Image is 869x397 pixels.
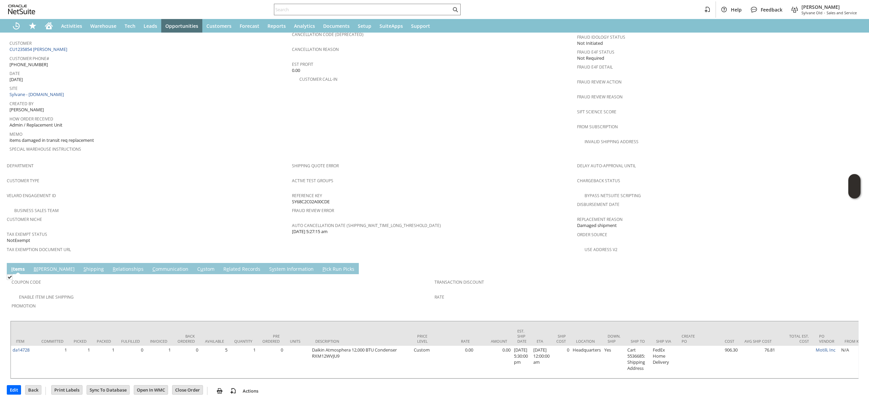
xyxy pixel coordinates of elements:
[319,19,354,33] a: Documents
[206,23,232,29] span: Customers
[200,346,229,378] td: 5
[111,266,145,273] a: Relationships
[16,339,31,344] div: Item
[172,385,203,394] input: Close Order
[292,32,364,37] a: Cancellation Code (deprecated)
[121,339,140,344] div: Fulfilled
[200,266,203,272] span: u
[205,339,224,344] div: Available
[178,334,195,344] div: Back Ordered
[10,86,18,91] a: Site
[744,339,772,344] div: Avg Ship Cost
[150,339,167,344] div: Invoiced
[739,346,777,378] td: 76.81
[262,334,280,344] div: Pre Ordered
[12,22,20,30] svg: Recent Records
[45,22,53,30] svg: Home
[196,266,216,273] a: Custom
[551,346,571,378] td: 0
[438,346,475,378] td: 0.00
[577,94,623,100] a: Fraud Review Reason
[577,109,616,115] a: Sift Science Score
[8,19,24,33] a: Recent Records
[113,266,116,272] span: R
[25,385,41,394] input: Back
[10,146,81,152] a: Special Warehouse Instructions
[10,131,22,137] a: Memo
[292,61,313,67] a: Est Profit
[7,216,42,222] a: Customer Niche
[850,264,858,272] a: Unrolled view on
[411,23,430,29] span: Support
[7,193,56,198] a: Velaro Engagement ID
[294,23,315,29] span: Analytics
[229,387,237,395] img: add-record.svg
[292,223,441,228] a: Auto Cancellation Date (shipping_wait_time_long_threshold_date)
[216,387,224,395] img: print.svg
[819,334,834,344] div: PO Vendor
[358,23,371,29] span: Setup
[12,303,36,309] a: Promotion
[222,266,262,273] a: Related Records
[656,339,671,344] div: Ship Via
[10,122,62,128] span: Admin / Replacement Unit
[10,91,66,97] a: Sylvane - [DOMAIN_NAME]
[577,55,604,61] span: Not Required
[577,222,617,229] span: Damaged shipment
[84,266,86,272] span: S
[7,385,21,394] input: Edit
[92,346,116,378] td: 1
[140,19,161,33] a: Leads
[517,328,526,344] div: Est. Ship Date
[577,178,620,184] a: Chargeback Status
[292,163,339,169] a: Shipping Quote Error
[263,19,290,33] a: Reports
[10,137,94,144] span: items damaged in transit req replacement
[532,346,551,378] td: [DATE] 12:00:00 am
[29,22,37,30] svg: Shortcuts
[292,208,334,213] a: Fraud Review Error
[434,279,484,285] a: Transaction Discount
[10,101,34,107] a: Created By
[125,23,135,29] span: Tech
[10,61,48,68] span: [PHONE_NUMBER]
[82,266,106,273] a: Shipping
[7,231,47,237] a: Tax Exempt Status
[577,79,622,85] a: Fraud Review Action
[292,178,333,184] a: Active Test Groups
[116,346,145,378] td: 0
[848,174,861,198] iframe: Click here to launch Oracle Guided Learning Help Panel
[161,19,202,33] a: Opportunities
[7,274,13,280] img: Checked
[74,339,87,344] div: Picked
[407,19,434,33] a: Support
[577,64,613,70] a: Fraud E4F Detail
[61,23,82,29] span: Activities
[585,139,639,145] a: Invalid Shipping Address
[10,71,20,76] a: Date
[434,294,444,300] a: Rate
[41,19,57,33] a: Home
[229,346,257,378] td: 1
[603,346,626,378] td: Yes
[292,228,328,235] span: [DATE] 5:27:15 am
[577,124,618,130] a: From Subscription
[323,23,350,29] span: Documents
[97,339,111,344] div: Packed
[57,19,86,33] a: Activities
[172,346,200,378] td: 0
[651,346,677,378] td: FedEx Home Delivery
[322,266,325,272] span: P
[290,19,319,33] a: Analytics
[608,334,621,344] div: Down. Ship
[7,237,30,244] span: NotExempt
[290,339,305,344] div: Units
[417,334,432,344] div: Price Level
[292,46,339,52] a: Cancellation Reason
[36,346,69,378] td: 1
[151,266,190,273] a: Communication
[7,178,39,184] a: Customer Type
[816,347,835,353] a: Motili, Inc
[165,23,198,29] span: Opportunities
[292,193,322,198] a: Reference Key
